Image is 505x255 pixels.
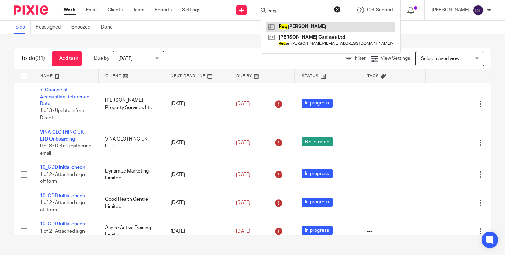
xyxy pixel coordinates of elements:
[101,21,118,34] a: Done
[40,229,85,241] span: 1 of 2 · Attached sign off form
[64,7,76,13] a: Work
[40,165,85,170] a: 10_CDD initial check
[367,100,418,107] div: ---
[334,6,341,13] button: Clear
[367,199,418,206] div: ---
[98,125,164,160] td: VINA CLOTHING UK LTD
[302,198,333,207] span: In progress
[367,139,418,146] div: ---
[236,229,250,234] span: [DATE]
[40,88,89,107] a: 7_Change of Accounting Reference Date
[40,200,85,212] span: 1 of 2 · Attached sign off form
[98,189,164,217] td: Good Health Centre Limited
[98,83,164,125] td: [PERSON_NAME] Property Services Ltd
[14,5,48,15] img: Pixie
[86,7,97,13] a: Email
[164,125,229,160] td: [DATE]
[164,160,229,189] td: [DATE]
[35,56,45,61] span: (31)
[367,8,393,12] span: Get Support
[118,56,133,61] span: [DATE]
[40,109,86,121] span: 1 of 3 · Update Inform Direct
[473,5,484,16] img: svg%3E
[164,189,229,217] td: [DATE]
[302,169,333,178] span: In progress
[98,217,164,245] td: Aspire Active Training Limited
[302,137,333,146] span: Not started
[367,228,418,235] div: ---
[367,74,379,78] span: Tags
[236,101,250,106] span: [DATE]
[302,99,333,108] span: In progress
[40,172,85,184] span: 1 of 2 · Attached sign off form
[236,172,250,177] span: [DATE]
[367,171,418,178] div: ---
[94,55,109,62] p: Due by
[164,83,229,125] td: [DATE]
[133,7,144,13] a: Team
[21,55,45,62] h1: To do
[421,56,459,61] span: Select saved view
[155,7,172,13] a: Reports
[40,144,91,156] span: 0 of 8 · Details gathering email
[108,7,123,13] a: Clients
[52,51,82,66] a: + Add task
[40,193,85,198] a: 10_CDD initial check
[164,217,229,245] td: [DATE]
[14,21,31,34] a: To do
[98,160,164,189] td: Dynamize Marketing Limited
[236,140,250,145] span: [DATE]
[40,222,85,226] a: 10_CDD initial check
[36,21,66,34] a: Reassigned
[431,7,469,13] p: [PERSON_NAME]
[355,56,366,61] span: Filter
[71,21,96,34] a: Snoozed
[381,56,410,61] span: View Settings
[182,7,200,13] a: Settings
[268,8,329,14] input: Search
[40,130,84,142] a: VINA CLOTHING UK LTD Onboarding
[302,226,333,235] span: In progress
[236,200,250,205] span: [DATE]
